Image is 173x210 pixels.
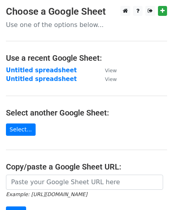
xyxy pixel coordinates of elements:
p: Use one of the options below... [6,21,167,29]
a: View [97,75,117,83]
input: Paste your Google Sheet URL here [6,175,163,190]
a: Untitled spreadsheet [6,75,77,83]
small: View [105,67,117,73]
a: Untitled spreadsheet [6,67,77,74]
small: View [105,76,117,82]
h4: Copy/paste a Google Sheet URL: [6,162,167,171]
h4: Use a recent Google Sheet: [6,53,167,63]
a: Select... [6,123,36,136]
a: View [97,67,117,74]
h3: Choose a Google Sheet [6,6,167,17]
h4: Select another Google Sheet: [6,108,167,118]
small: Example: [URL][DOMAIN_NAME] [6,191,87,197]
